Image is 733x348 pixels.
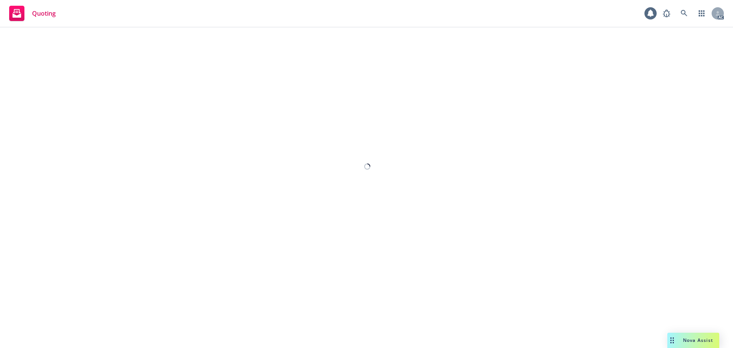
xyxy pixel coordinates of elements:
button: Nova Assist [667,333,719,348]
a: Switch app [694,6,709,21]
a: Quoting [6,3,59,24]
a: Report a Bug [659,6,674,21]
div: Drag to move [667,333,677,348]
span: Nova Assist [683,337,713,343]
span: Quoting [32,10,56,16]
a: Search [676,6,692,21]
